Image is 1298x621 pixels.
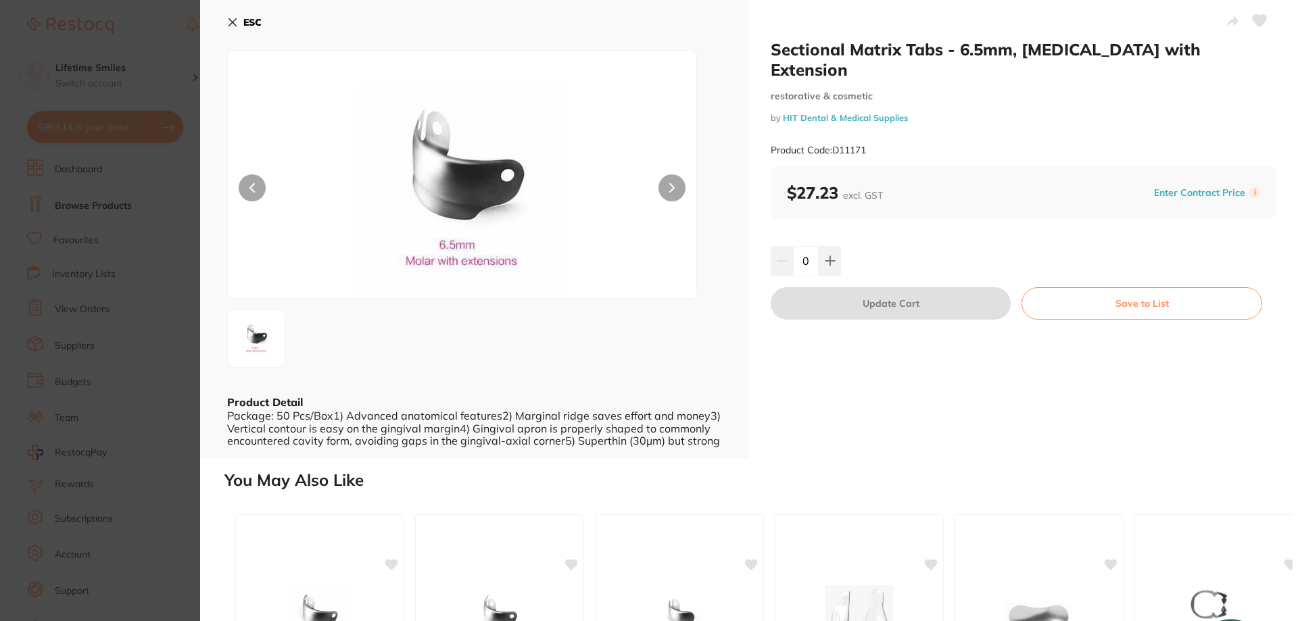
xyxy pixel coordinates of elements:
label: i [1249,187,1260,198]
span: excl. GST [843,189,883,201]
button: Update Cart [771,287,1011,320]
img: eC02LTVtbS1qcGc [322,84,603,298]
h2: Sectional Matrix Tabs - 6.5mm, [MEDICAL_DATA] with Extension [771,39,1276,80]
img: eC02LTVtbS1qcGc [232,314,281,363]
b: $27.23 [787,182,883,203]
button: Enter Contract Price [1150,187,1249,199]
button: Save to List [1021,287,1262,320]
div: Package: 50 Pcs/Box1) Advanced anatomical features2) Marginal ridge saves effort and money3) Vert... [227,409,722,447]
h2: You May Also Like [224,471,1293,490]
small: by [771,113,1276,123]
a: HIT Dental & Medical Supplies [783,112,908,123]
b: Product Detail [227,395,303,409]
small: Product Code: D11171 [771,145,866,156]
small: restorative & cosmetic [771,91,1276,102]
button: ESC [227,11,262,34]
b: ESC [243,16,262,28]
